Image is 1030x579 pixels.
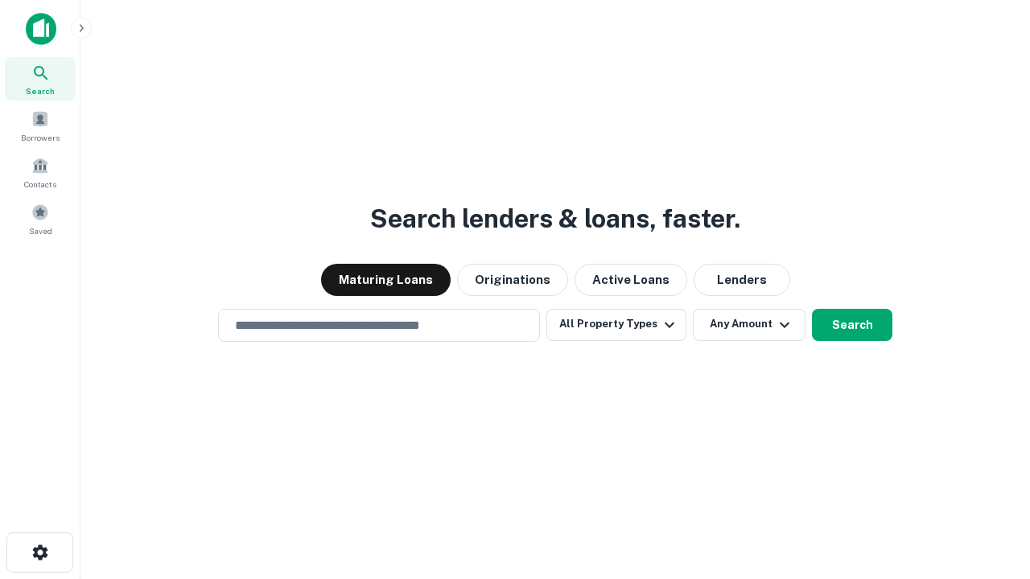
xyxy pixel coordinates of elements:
[546,309,686,341] button: All Property Types
[29,224,52,237] span: Saved
[5,104,76,147] a: Borrowers
[26,84,55,97] span: Search
[5,150,76,194] a: Contacts
[694,264,790,296] button: Lenders
[321,264,451,296] button: Maturing Loans
[370,199,740,238] h3: Search lenders & loans, faster.
[5,197,76,240] a: Saved
[457,264,568,296] button: Originations
[950,450,1030,528] iframe: Chat Widget
[812,309,892,341] button: Search
[575,264,687,296] button: Active Loans
[693,309,805,341] button: Any Amount
[5,57,76,101] a: Search
[21,131,60,144] span: Borrowers
[26,13,56,45] img: capitalize-icon.png
[24,178,56,191] span: Contacts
